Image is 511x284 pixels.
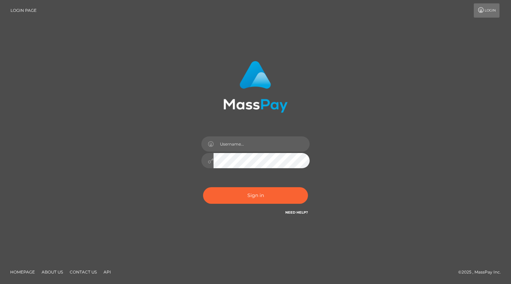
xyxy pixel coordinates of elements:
a: Login [474,3,499,18]
img: MassPay Login [223,61,288,113]
div: © 2025 , MassPay Inc. [458,268,506,276]
button: Sign in [203,187,308,204]
a: Need Help? [285,210,308,215]
a: About Us [39,267,66,277]
a: Login Page [10,3,37,18]
a: API [101,267,114,277]
a: Homepage [7,267,38,277]
a: Contact Us [67,267,99,277]
input: Username... [214,136,310,152]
